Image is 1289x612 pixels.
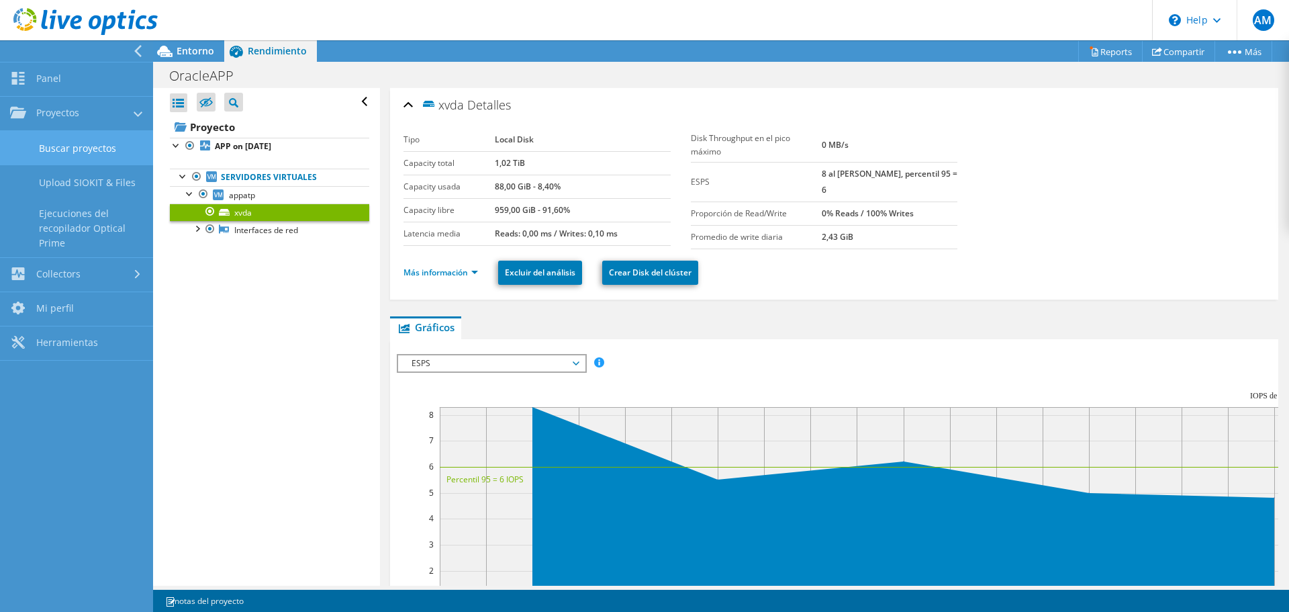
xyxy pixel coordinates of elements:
[429,461,434,472] text: 6
[691,207,822,220] label: Proporción de Read/Write
[495,204,570,216] b: 959,00 GiB - 91,60%
[429,487,434,498] text: 5
[1078,41,1143,62] a: Reports
[691,132,822,159] label: Disk Throughput en el pico máximo
[691,175,822,189] label: ESPS
[495,228,618,239] b: Reads: 0,00 ms / Writes: 0,10 ms
[403,227,495,241] label: Latencia media
[170,204,369,221] a: xvda
[1214,41,1272,62] a: Más
[170,186,369,204] a: appatp
[177,44,214,57] span: Entorno
[495,157,525,169] b: 1,02 TiB
[1253,9,1274,31] span: AM
[403,157,495,170] label: Capacity total
[467,97,511,113] span: Detalles
[495,181,561,192] b: 88,00 GiB - 8,40%
[421,97,464,112] span: xvda
[170,138,369,155] a: APP on [DATE]
[495,134,534,145] b: Local Disk
[163,69,254,83] h1: OracleAPP
[822,231,853,243] b: 2,43 GiB
[229,189,255,201] span: appatp
[446,474,524,485] text: Percentil 95 = 6 IOPS
[498,261,582,285] a: Excluir del análisis
[405,355,577,371] span: ESPS
[170,169,369,186] a: Servidores virtuales
[429,565,434,576] text: 2
[822,168,957,195] b: 8 al [PERSON_NAME], percentil 95 = 6
[822,208,914,219] b: 0% Reads / 100% Writes
[397,320,455,334] span: Gráficos
[1142,41,1215,62] a: Compartir
[429,539,434,550] text: 3
[429,435,434,446] text: 7
[248,44,307,57] span: Rendimiento
[215,140,271,152] b: APP on [DATE]
[691,230,822,244] label: Promedio de write diaria
[429,513,434,524] text: 4
[429,409,434,421] text: 8
[1169,14,1181,26] svg: \n
[170,221,369,238] a: Interfaces de red
[403,180,495,193] label: Capacity usada
[403,267,478,278] a: Más información
[602,261,698,285] a: Crear Disk del clúster
[822,139,849,150] b: 0 MB/s
[403,204,495,217] label: Capacity libre
[170,116,369,138] a: Proyecto
[156,593,253,609] a: notas del proyecto
[403,133,495,146] label: Tipo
